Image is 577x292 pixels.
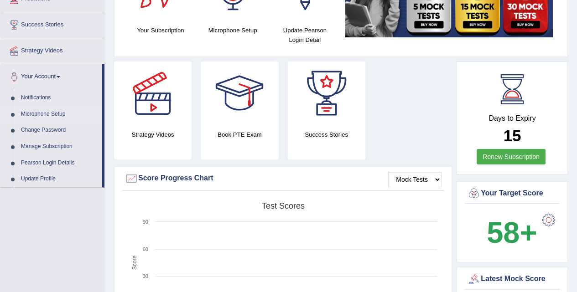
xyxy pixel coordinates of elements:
div: Your Target Score [467,187,557,200]
tspan: Score [131,256,138,270]
div: Latest Mock Score [467,272,557,286]
a: Strategy Videos [0,38,104,61]
text: 60 [143,246,148,252]
a: Your Account [0,64,102,87]
a: Success Stories [0,12,104,35]
div: Score Progress Chart [125,172,442,185]
b: 15 [504,127,521,144]
h4: Success Stories [288,130,365,139]
a: Microphone Setup [17,106,102,123]
a: Pearson Login Details [17,155,102,171]
h4: Your Subscription [129,26,192,35]
text: 30 [143,273,148,279]
h4: Update Pearson Login Detail [273,26,336,45]
h4: Book PTE Exam [201,130,278,139]
a: Notifications [17,90,102,106]
b: 58+ [487,216,537,249]
a: Update Profile [17,171,102,187]
h4: Days to Expiry [467,114,557,123]
tspan: Test scores [262,201,305,210]
a: Renew Subscription [477,149,546,164]
a: Manage Subscription [17,138,102,155]
h4: Microphone Setup [201,26,264,35]
text: 90 [143,219,148,225]
h4: Strategy Videos [114,130,192,139]
a: Change Password [17,122,102,138]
